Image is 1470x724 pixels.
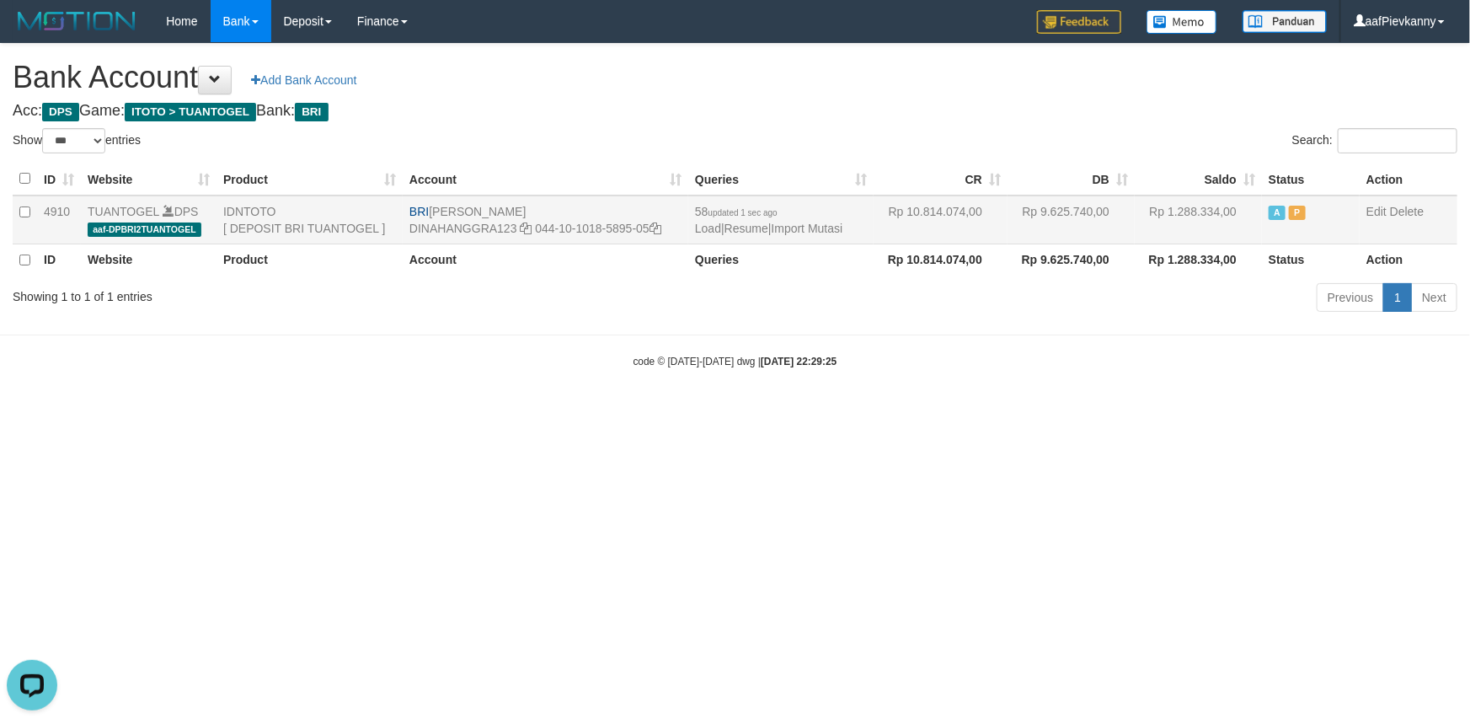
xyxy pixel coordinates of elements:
[1289,206,1306,220] span: Paused
[688,244,874,276] th: Queries
[1008,196,1135,244] td: Rp 9.625.740,00
[88,205,159,218] a: TUANTOGEL
[403,163,688,196] th: Account: activate to sort column ascending
[520,222,532,235] a: Copy DINAHANGGRA123 to clipboard
[1147,10,1217,34] img: Button%20Memo.svg
[772,222,843,235] a: Import Mutasi
[1366,205,1387,218] a: Edit
[7,7,57,57] button: Open LiveChat chat widget
[81,163,216,196] th: Website: activate to sort column ascending
[13,128,141,153] label: Show entries
[1262,244,1360,276] th: Status
[633,356,837,367] small: code © [DATE]-[DATE] dwg |
[1008,244,1135,276] th: Rp 9.625.740,00
[874,163,1008,196] th: CR: activate to sort column ascending
[81,244,216,276] th: Website
[88,223,201,237] span: aaf-DPBRI2TUANTOGEL
[874,244,1008,276] th: Rp 10.814.074,00
[1008,163,1135,196] th: DB: activate to sort column ascending
[403,244,688,276] th: Account
[1360,163,1457,196] th: Action
[81,196,216,244] td: DPS
[1383,283,1412,312] a: 1
[37,244,81,276] th: ID
[13,61,1457,94] h1: Bank Account
[125,103,256,121] span: ITOTO > TUANTOGEL
[42,103,79,121] span: DPS
[216,163,403,196] th: Product: activate to sort column ascending
[1292,128,1457,153] label: Search:
[695,222,721,235] a: Load
[1135,163,1262,196] th: Saldo: activate to sort column ascending
[409,205,429,218] span: BRI
[649,222,661,235] a: Copy 044101018589505 to clipboard
[240,66,367,94] a: Add Bank Account
[1390,205,1424,218] a: Delete
[13,282,600,305] div: Showing 1 to 1 of 1 entries
[874,196,1008,244] td: Rp 10.814.074,00
[724,222,768,235] a: Resume
[1411,283,1457,312] a: Next
[1269,206,1286,220] span: Active
[37,163,81,196] th: ID: activate to sort column ascending
[688,163,874,196] th: Queries: activate to sort column ascending
[695,205,778,218] span: 58
[216,196,403,244] td: IDNTOTO [ DEPOSIT BRI TUANTOGEL ]
[216,244,403,276] th: Product
[42,128,105,153] select: Showentries
[403,196,688,244] td: [PERSON_NAME] 044-10-1018-5895-05
[13,103,1457,120] h4: Acc: Game: Bank:
[295,103,328,121] span: BRI
[708,208,778,217] span: updated 1 sec ago
[1243,10,1327,33] img: panduan.png
[1317,283,1384,312] a: Previous
[13,8,141,34] img: MOTION_logo.png
[1135,244,1262,276] th: Rp 1.288.334,00
[761,356,837,367] strong: [DATE] 22:29:25
[409,222,517,235] a: DINAHANGGRA123
[1037,10,1121,34] img: Feedback.jpg
[695,205,842,235] span: | |
[37,196,81,244] td: 4910
[1262,163,1360,196] th: Status
[1135,196,1262,244] td: Rp 1.288.334,00
[1360,244,1457,276] th: Action
[1338,128,1457,153] input: Search:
